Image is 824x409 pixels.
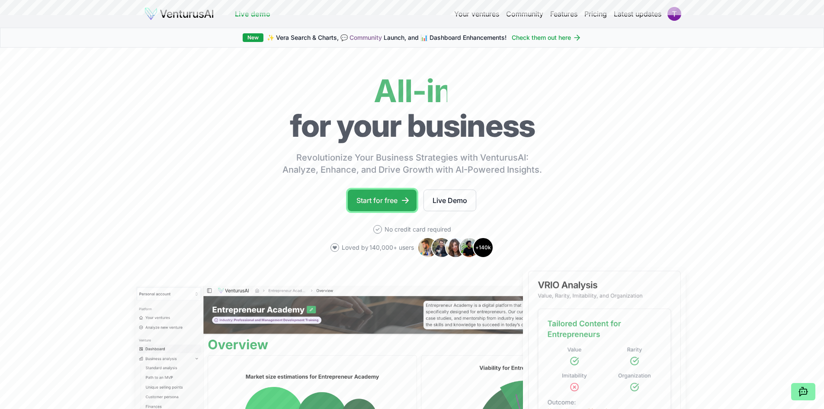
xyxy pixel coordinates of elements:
[423,190,476,211] a: Live Demo
[459,237,480,258] img: Avatar 4
[267,33,507,42] span: ✨ Vera Search & Charts, 💬 Launch, and 📊 Dashboard Enhancements!
[349,34,382,41] a: Community
[512,33,581,42] a: Check them out here
[348,190,417,211] a: Start for free
[417,237,438,258] img: Avatar 1
[445,237,466,258] img: Avatar 3
[243,33,263,42] div: New
[431,237,452,258] img: Avatar 2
